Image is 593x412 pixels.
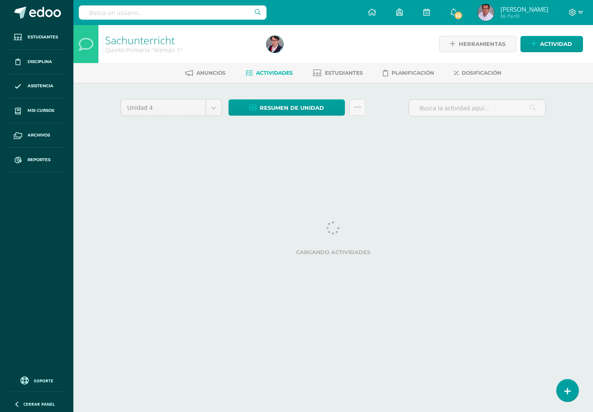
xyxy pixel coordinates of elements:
span: Unidad 4 [127,100,199,116]
a: Resumen de unidad [229,99,345,116]
span: Cerrar panel [23,401,55,407]
a: Estudiantes [7,25,67,50]
a: Mis cursos [7,99,67,123]
span: Herramientas [459,36,505,52]
span: 53 [454,11,463,20]
a: Estudiantes [313,66,363,80]
a: Asistencia [7,74,67,99]
span: Planificación [392,70,434,76]
span: Anuncios [196,70,226,76]
a: Planificación [383,66,434,80]
input: Busca un usuario... [79,5,266,20]
img: 3d5d3fbbf55797b71de552028b9912e0.png [266,36,283,53]
span: Mi Perfil [500,13,548,20]
span: Resumen de unidad [260,100,324,116]
span: Disciplina [28,58,52,65]
a: Soporte [10,374,63,386]
span: Estudiantes [28,34,58,40]
a: Anuncios [185,66,226,80]
h1: Sachunterricht [105,34,256,46]
span: Soporte [34,378,53,384]
span: Actividades [256,70,293,76]
a: Reportes [7,148,67,172]
span: Estudiantes [325,70,363,76]
span: Asistencia [28,83,53,89]
a: Unidad 4 [121,100,221,116]
span: Actividad [540,36,572,52]
a: Sachunterricht [105,33,175,47]
label: Cargando actividades [121,249,546,255]
a: Herramientas [439,36,516,52]
span: Reportes [28,157,50,163]
a: Actividades [246,66,293,80]
a: Dosificación [454,66,501,80]
span: [PERSON_NAME] [500,5,548,13]
span: Dosificación [462,70,501,76]
span: Archivos [28,132,50,139]
img: 9521831b7eb62fd0ab6b39a80c4a7782.png [477,4,494,21]
input: Busca la actividad aquí... [409,100,545,116]
a: Actividad [520,36,583,52]
span: Mis cursos [28,107,54,114]
a: Archivos [7,123,67,148]
div: Quinto Primaria 'Alemán 1' [105,46,256,54]
a: Disciplina [7,50,67,74]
